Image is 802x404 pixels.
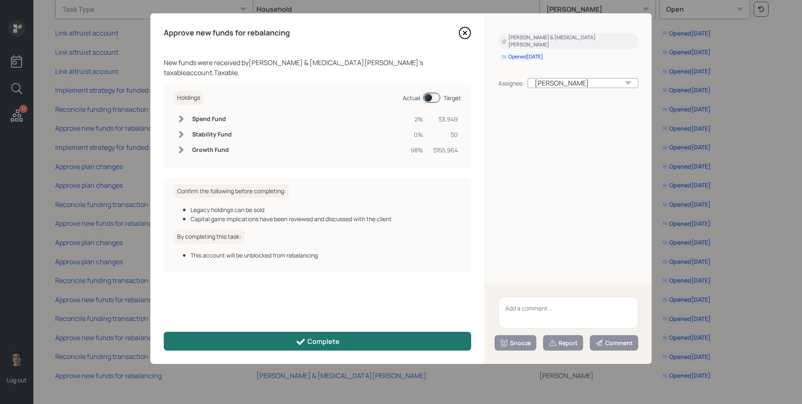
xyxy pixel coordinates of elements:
button: Snooze [495,335,536,351]
h6: Confirm the following before completing: [174,184,289,198]
div: Capital gains implications have been reviewed and discussed with the client [190,215,461,223]
h6: Holdings [174,91,203,105]
div: [PERSON_NAME] [528,78,638,88]
div: Target [444,93,461,102]
div: 98% [411,146,423,154]
h6: Spend Fund [192,116,232,123]
div: 2% [411,115,423,124]
div: Comment [595,339,633,347]
button: Complete [164,332,471,351]
div: Actual [403,93,420,102]
button: Report [543,335,583,351]
h6: By completing this task: [174,230,244,244]
h4: Approve new funds for rebalancing [164,28,290,38]
div: This account will be unblocked from rebalancing [190,251,461,260]
div: Opened [DATE] [502,53,543,61]
div: Assignee: [498,79,524,88]
h6: Stability Fund [192,131,232,138]
div: Complete [296,337,340,347]
div: New funds were received by [PERSON_NAME] & [MEDICAL_DATA][PERSON_NAME] 's taxable account, Taxable . [164,58,471,78]
div: $3,949 [433,115,458,124]
div: Report [548,339,578,347]
button: Comment [590,335,638,351]
div: [PERSON_NAME] & [MEDICAL_DATA][PERSON_NAME] [502,34,635,48]
div: Legacy holdings can be sold [190,205,461,214]
div: Snooze [500,339,531,347]
h6: Growth Fund [192,146,232,154]
div: $155,964 [433,146,458,154]
div: $0 [433,130,458,139]
div: 0% [411,130,423,139]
